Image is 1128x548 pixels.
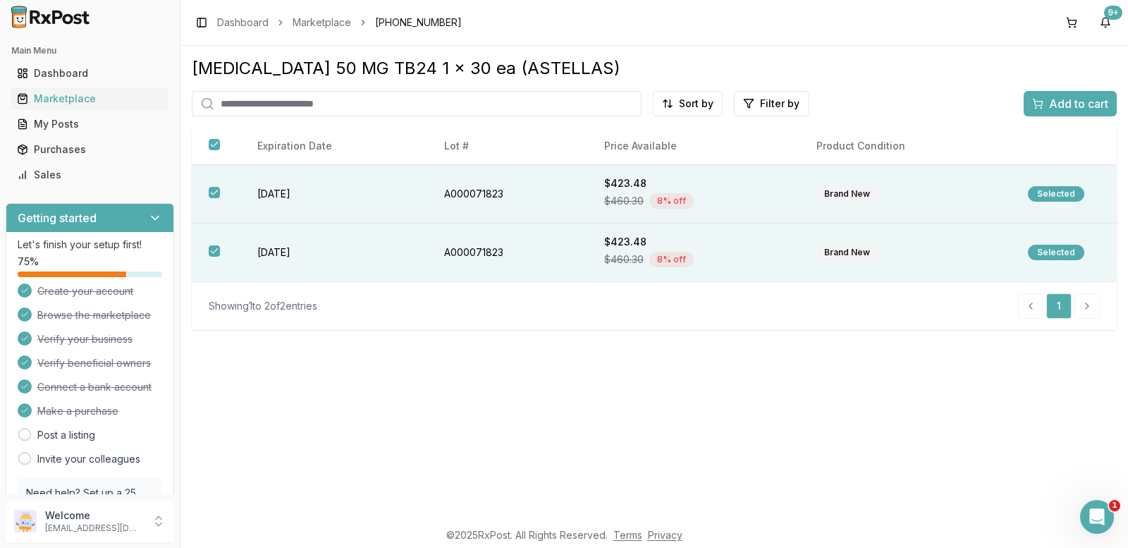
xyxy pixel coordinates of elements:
[734,91,809,116] button: Filter by
[217,16,462,30] nav: breadcrumb
[816,186,878,202] div: Brand New
[649,193,694,209] div: 8 % off
[11,61,168,86] a: Dashboard
[37,284,133,298] span: Create your account
[240,128,427,165] th: Expiration Date
[1104,6,1122,20] div: 9+
[17,66,163,80] div: Dashboard
[1046,293,1072,319] a: 1
[604,194,644,208] span: $460.30
[799,128,1011,165] th: Product Condition
[816,245,878,260] div: Brand New
[653,91,723,116] button: Sort by
[17,142,163,157] div: Purchases
[1018,293,1100,319] nav: pagination
[11,162,168,188] a: Sales
[17,168,163,182] div: Sales
[240,165,427,224] td: [DATE]
[1094,11,1117,34] button: 9+
[1028,186,1084,202] div: Selected
[6,164,174,186] button: Sales
[26,486,154,528] p: Need help? Set up a 25 minute call with our team to set up.
[6,113,174,135] button: My Posts
[649,252,694,267] div: 8 % off
[427,128,587,165] th: Lot #
[240,224,427,282] td: [DATE]
[293,16,351,30] a: Marketplace
[587,128,799,165] th: Price Available
[45,523,143,534] p: [EMAIL_ADDRESS][DOMAIN_NAME]
[217,16,269,30] a: Dashboard
[613,529,642,541] a: Terms
[1080,500,1114,534] iframe: Intercom live chat
[37,332,133,346] span: Verify your business
[6,138,174,161] button: Purchases
[375,16,462,30] span: [PHONE_NUMBER]
[18,255,39,269] span: 75 %
[1049,95,1108,112] span: Add to cart
[11,86,168,111] a: Marketplace
[6,6,96,28] img: RxPost Logo
[604,176,783,190] div: $423.48
[648,529,682,541] a: Privacy
[1024,91,1117,116] button: Add to cart
[760,97,799,111] span: Filter by
[604,235,783,249] div: $423.48
[1028,245,1084,260] div: Selected
[18,209,97,226] h3: Getting started
[209,299,317,313] div: Showing 1 to 2 of 2 entries
[17,117,163,131] div: My Posts
[37,356,151,370] span: Verify beneficial owners
[45,509,143,523] p: Welcome
[37,308,151,322] span: Browse the marketplace
[37,452,140,466] a: Invite your colleagues
[679,97,713,111] span: Sort by
[6,87,174,110] button: Marketplace
[11,137,168,162] a: Purchases
[192,57,1117,80] div: [MEDICAL_DATA] 50 MG TB24 1 x 30 ea (ASTELLAS)
[11,45,168,56] h2: Main Menu
[427,224,587,282] td: A000071823
[37,380,152,394] span: Connect a bank account
[18,238,162,252] p: Let's finish your setup first!
[604,252,644,267] span: $460.30
[37,428,95,442] a: Post a listing
[37,404,118,418] span: Make a purchase
[1109,500,1120,511] span: 1
[427,165,587,224] td: A000071823
[14,510,37,532] img: User avatar
[6,62,174,85] button: Dashboard
[17,92,163,106] div: Marketplace
[11,111,168,137] a: My Posts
